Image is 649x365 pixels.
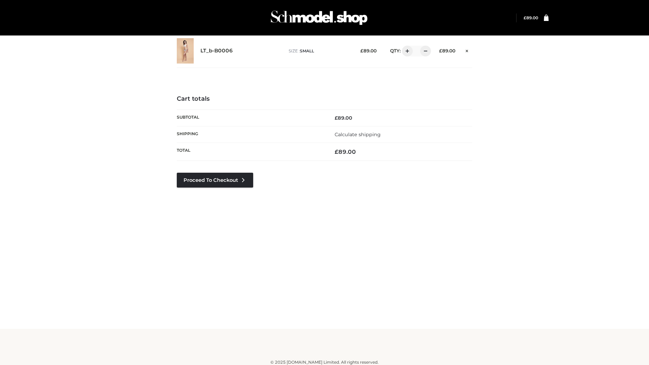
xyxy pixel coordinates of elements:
span: £ [524,15,526,20]
span: £ [335,115,338,121]
p: size : [289,48,350,54]
th: Subtotal [177,109,324,126]
a: £89.00 [524,15,538,20]
span: £ [360,48,363,53]
h4: Cart totals [177,95,472,103]
bdi: 89.00 [335,115,352,121]
bdi: 89.00 [439,48,455,53]
span: SMALL [300,48,314,53]
a: Remove this item [462,46,472,54]
bdi: 89.00 [335,148,356,155]
a: Calculate shipping [335,131,381,138]
span: £ [335,148,338,155]
a: Proceed to Checkout [177,173,253,188]
bdi: 89.00 [360,48,377,53]
span: £ [439,48,442,53]
th: Shipping [177,126,324,143]
a: LT_b-B0006 [200,48,233,54]
bdi: 89.00 [524,15,538,20]
th: Total [177,143,324,161]
div: QTY: [383,46,429,56]
img: Schmodel Admin 964 [268,4,370,31]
